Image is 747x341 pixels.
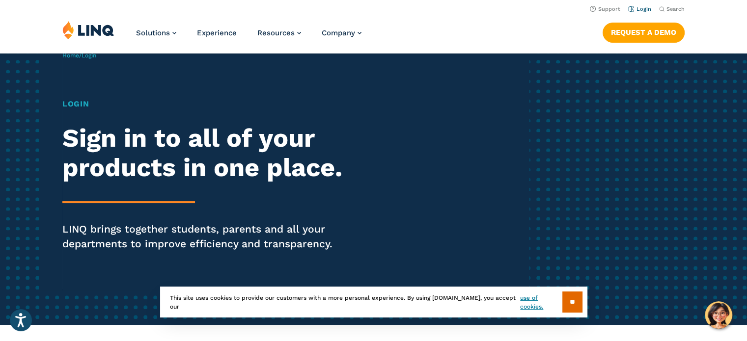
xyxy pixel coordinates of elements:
button: Hello, have a question? Let’s chat. [705,301,732,329]
a: Solutions [136,28,176,37]
a: Login [628,6,651,12]
h1: Login [62,98,350,110]
button: Open Search Bar [659,5,685,13]
span: Company [322,28,355,37]
a: Request a Demo [603,23,685,42]
a: Home [62,52,79,59]
span: Resources [257,28,295,37]
img: LINQ | K‑12 Software [62,21,114,39]
a: Resources [257,28,301,37]
a: Support [590,6,620,12]
h2: Sign in to all of your products in one place. [62,124,350,183]
a: use of cookies. [520,293,562,311]
nav: Primary Navigation [136,21,361,53]
span: Login [82,52,96,59]
a: Experience [197,28,237,37]
span: Search [666,6,685,12]
p: LINQ brings together students, parents and all your departments to improve efficiency and transpa... [62,222,350,251]
div: This site uses cookies to provide our customers with a more personal experience. By using [DOMAIN... [160,287,587,317]
nav: Button Navigation [603,21,685,42]
span: Solutions [136,28,170,37]
a: Company [322,28,361,37]
span: / [62,52,96,59]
